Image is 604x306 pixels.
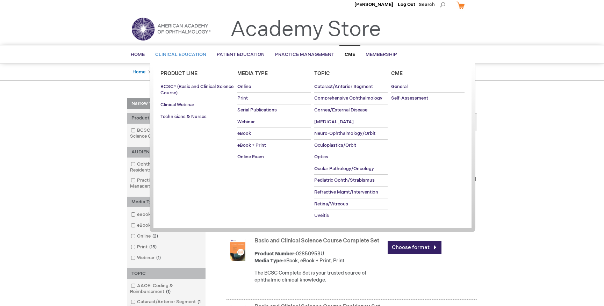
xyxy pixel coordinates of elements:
span: Oculoplastics/Orbit [314,143,356,148]
strong: Media Type: [254,258,283,264]
span: Retina/Vitreous [314,201,348,207]
a: AAOE: Coding & Reimbursement1 [129,283,204,295]
span: 1 [154,255,163,261]
a: Basic and Clinical Science Course Complete Set [254,238,379,244]
span: Clinical Education [155,52,206,57]
span: Home [131,52,145,57]
strong: Product Number: [254,251,296,257]
span: Technicians & Nurses [160,114,207,119]
span: Product Line [160,71,197,76]
span: Self-Assessment [391,95,428,101]
div: TOPIC [127,268,206,279]
span: Serial Publications [237,107,277,113]
span: Refractive Mgmt/Intervention [314,189,378,195]
span: Pediatric Ophth/Strabismus [314,177,375,183]
span: [MEDICAL_DATA] [314,119,354,125]
a: Log Out [398,2,415,7]
img: Basic and Clinical Science Course Complete Set [226,239,249,261]
span: Membership [366,52,397,57]
span: Ocular Pathology/Oncology [314,166,374,172]
a: Choose format [388,241,441,254]
a: eBook + Print14 [129,222,178,229]
div: The BCSC Complete Set is your trusted source of ophthalmic clinical knowledge. [254,270,384,284]
span: Neuro-Ophthalmology/Orbit [314,131,375,136]
span: Webinar [237,119,255,125]
a: Print15 [129,244,159,250]
a: Academy Store [230,17,381,42]
span: General [391,84,408,89]
span: Patient Education [217,52,265,57]
span: Practice Management [275,52,334,57]
a: Online2 [129,233,161,240]
strong: Narrow Your Choices [127,98,206,109]
div: Media Type [127,197,206,207]
span: Cornea/External Disease [314,107,367,113]
div: Product Line [127,113,206,124]
span: CME [345,52,355,57]
a: BCSC® (Basic and Clinical Science Course)16 [129,127,204,140]
span: Clinical Webinar [160,102,194,108]
a: Practice Administrators & Managers1 [129,177,204,190]
span: 15 [148,244,158,250]
span: Print [237,95,248,101]
span: eBook + Print [237,143,266,148]
span: Optics [314,154,328,160]
span: Comprehensive Ophthalmology [314,95,382,101]
span: Topic [314,71,330,76]
a: [PERSON_NAME] [354,2,393,7]
a: Webinar1 [129,255,164,261]
span: Media Type [237,71,268,76]
a: Ophthalmologists & Residents16 [129,161,204,174]
span: 1 [164,289,172,294]
span: Cme [391,71,403,76]
div: 02850953U eBook, eBook + Print, Print [254,250,384,264]
span: BCSC® (Basic and Clinical Science Course) [160,84,233,96]
span: Online Exam [237,154,264,160]
span: Cataract/Anterior Segment [314,84,373,89]
a: Home [132,69,145,75]
a: eBook15 [129,211,163,218]
span: eBook [237,131,251,136]
span: 2 [151,233,160,239]
div: AUDIENCE [127,147,206,158]
span: Online [237,84,251,89]
span: Uveitis [314,213,329,218]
